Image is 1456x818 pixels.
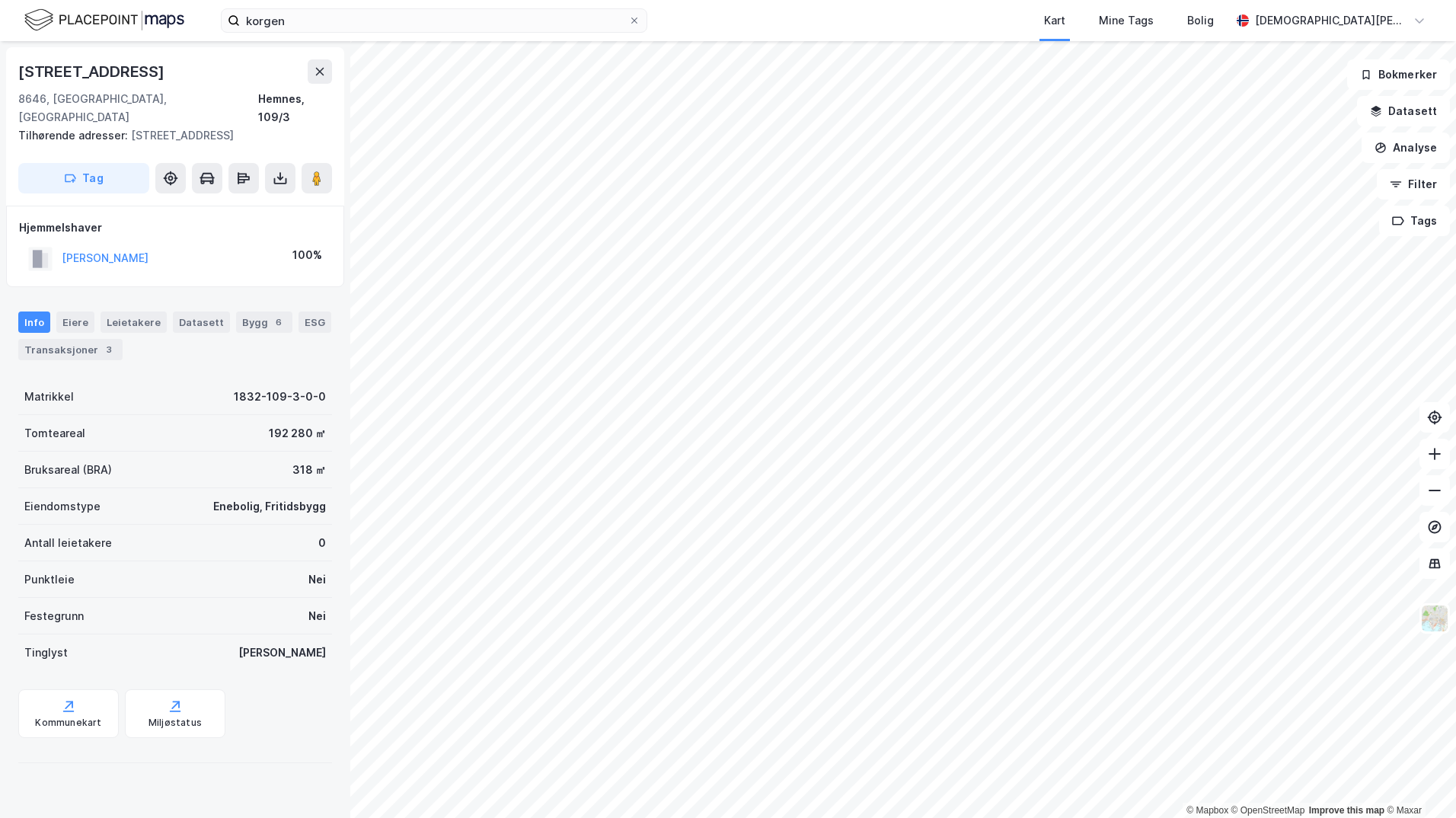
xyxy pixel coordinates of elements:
[18,129,131,142] span: Tilhørende adresser:
[24,7,184,34] img: logo.f888ab2527a4732fd821a326f86c7f29.svg
[18,312,50,333] div: Info
[1186,805,1228,816] a: Mapbox
[18,339,123,360] div: Transaksjoner
[1255,11,1407,30] div: [DEMOGRAPHIC_DATA][PERSON_NAME]
[24,388,74,406] div: Matrikkel
[1362,133,1450,163] button: Analyse
[18,163,149,193] button: Tag
[18,90,258,126] div: 8646, [GEOGRAPHIC_DATA], [GEOGRAPHIC_DATA]
[318,534,326,552] div: 0
[292,461,326,479] div: 318 ㎡
[101,342,117,357] div: 3
[24,461,112,479] div: Bruksareal (BRA)
[18,126,320,145] div: [STREET_ADDRESS]
[240,9,628,32] input: Søk på adresse, matrikkel, gårdeiere, leietakere eller personer
[1357,96,1450,126] button: Datasett
[1347,59,1450,90] button: Bokmerker
[308,607,326,625] div: Nei
[1231,805,1305,816] a: OpenStreetMap
[234,388,326,406] div: 1832-109-3-0-0
[19,219,331,237] div: Hjemmelshaver
[1309,805,1384,816] a: Improve this map
[24,644,68,662] div: Tinglyst
[1379,206,1450,236] button: Tags
[24,570,75,589] div: Punktleie
[1377,169,1450,200] button: Filter
[24,424,85,443] div: Tomteareal
[1420,604,1449,633] img: Z
[18,59,168,84] div: [STREET_ADDRESS]
[213,497,326,516] div: Enebolig, Fritidsbygg
[101,312,167,333] div: Leietakere
[271,315,286,330] div: 6
[173,312,230,333] div: Datasett
[299,312,331,333] div: ESG
[24,534,112,552] div: Antall leietakere
[1099,11,1154,30] div: Mine Tags
[236,312,292,333] div: Bygg
[258,90,332,126] div: Hemnes, 109/3
[148,717,202,729] div: Miljøstatus
[35,717,101,729] div: Kommunekart
[1187,11,1214,30] div: Bolig
[269,424,326,443] div: 192 280 ㎡
[238,644,326,662] div: [PERSON_NAME]
[308,570,326,589] div: Nei
[1380,745,1456,818] iframe: Chat Widget
[56,312,94,333] div: Eiere
[292,246,322,264] div: 100%
[24,607,84,625] div: Festegrunn
[1044,11,1065,30] div: Kart
[24,497,101,516] div: Eiendomstype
